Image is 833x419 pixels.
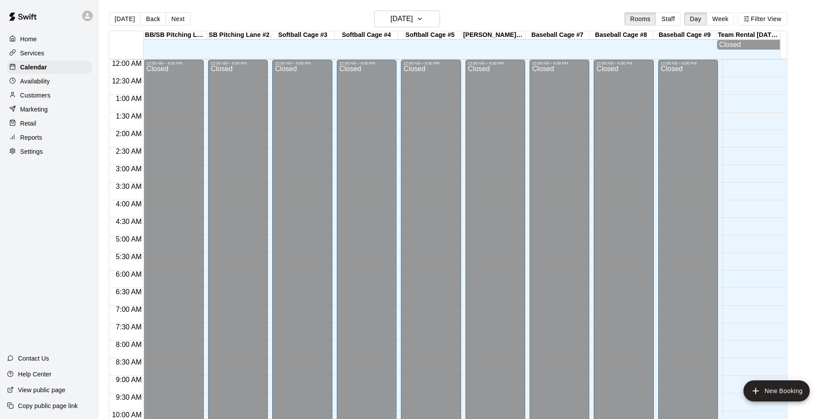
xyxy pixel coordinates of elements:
span: 4:30 AM [114,218,144,225]
p: Marketing [20,105,48,114]
p: Reports [20,133,42,142]
p: Retail [20,119,36,128]
button: [DATE] [109,12,141,25]
button: Back [140,12,166,25]
button: Staff [656,12,681,25]
p: Availability [20,77,50,86]
div: Baseball Cage #8 [589,31,653,40]
a: Home [7,33,92,46]
div: 12:00 AM – 4:00 PM [404,61,458,65]
a: Services [7,47,92,60]
span: 9:00 AM [114,376,144,383]
span: 12:00 AM [110,60,144,67]
span: 1:30 AM [114,112,144,120]
span: 4:00 AM [114,200,144,208]
a: Calendar [7,61,92,74]
div: 12:00 AM – 4:00 PM [532,61,587,65]
p: View public page [18,386,65,394]
a: Settings [7,145,92,158]
h6: [DATE] [390,13,413,25]
span: 3:00 AM [114,165,144,173]
p: Services [20,49,44,58]
div: BB/SB Pitching Lane #1 [144,31,207,40]
button: Filter View [738,12,787,25]
div: 12:00 AM – 4:00 PM [339,61,394,65]
p: Contact Us [18,354,49,363]
div: 12:00 AM – 4:00 PM [275,61,329,65]
p: Settings [20,147,43,156]
button: Day [684,12,707,25]
button: add [743,380,810,401]
span: 10:00 AM [110,411,144,419]
a: Customers [7,89,92,102]
div: Closed [719,41,778,49]
div: 12:00 AM – 4:00 PM [146,61,201,65]
div: Softball Cage #5 [398,31,462,40]
span: 8:00 AM [114,341,144,348]
a: Availability [7,75,92,88]
span: 7:30 AM [114,323,144,331]
span: 1:00 AM [114,95,144,102]
div: Softball Cage #4 [335,31,398,40]
span: 6:30 AM [114,288,144,296]
button: Week [707,12,734,25]
div: Baseball Cage #9 [653,31,717,40]
span: 9:30 AM [114,394,144,401]
span: 5:00 AM [114,235,144,243]
button: [DATE] [374,11,440,27]
p: Home [20,35,37,43]
span: 3:30 AM [114,183,144,190]
div: Baseball Cage #7 [526,31,589,40]
a: Reports [7,131,92,144]
p: Calendar [20,63,47,72]
div: SB Pitching Lane #2 [207,31,271,40]
div: 12:00 AM – 4:00 PM [661,61,715,65]
a: Marketing [7,103,92,116]
span: 5:30 AM [114,253,144,260]
div: Softball Cage #3 [271,31,335,40]
span: 7:00 AM [114,306,144,313]
div: [PERSON_NAME] #6 [462,31,526,40]
p: Help Center [18,370,51,379]
span: 8:30 AM [114,358,144,366]
span: 2:00 AM [114,130,144,137]
div: Team Rental [DATE] Special (2 Hours) [717,31,780,40]
div: 12:00 AM – 4:00 PM [468,61,523,65]
span: 6:00 AM [114,271,144,278]
p: Customers [20,91,50,100]
button: Next [166,12,190,25]
span: 2:30 AM [114,148,144,155]
p: Copy public page link [18,401,78,410]
div: 12:00 AM – 4:00 PM [596,61,651,65]
span: 12:30 AM [110,77,144,85]
div: 12:00 AM – 4:00 PM [211,61,265,65]
button: Rooms [624,12,656,25]
a: Retail [7,117,92,130]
